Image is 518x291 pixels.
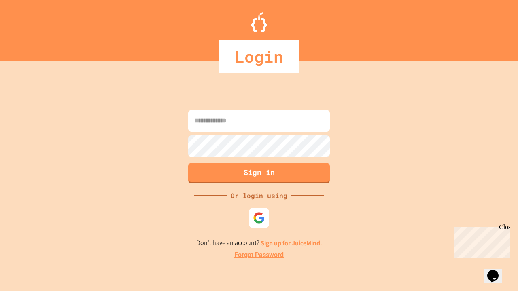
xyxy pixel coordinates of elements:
iframe: chat widget [484,259,510,283]
a: Forgot Password [234,250,284,260]
p: Don't have an account? [196,238,322,248]
div: Chat with us now!Close [3,3,56,51]
iframe: chat widget [451,224,510,258]
img: google-icon.svg [253,212,265,224]
div: Or login using [227,191,291,200]
div: Login [219,40,299,73]
button: Sign in [188,163,330,183]
img: Logo.svg [251,12,267,32]
a: Sign up for JuiceMind. [261,239,322,247]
